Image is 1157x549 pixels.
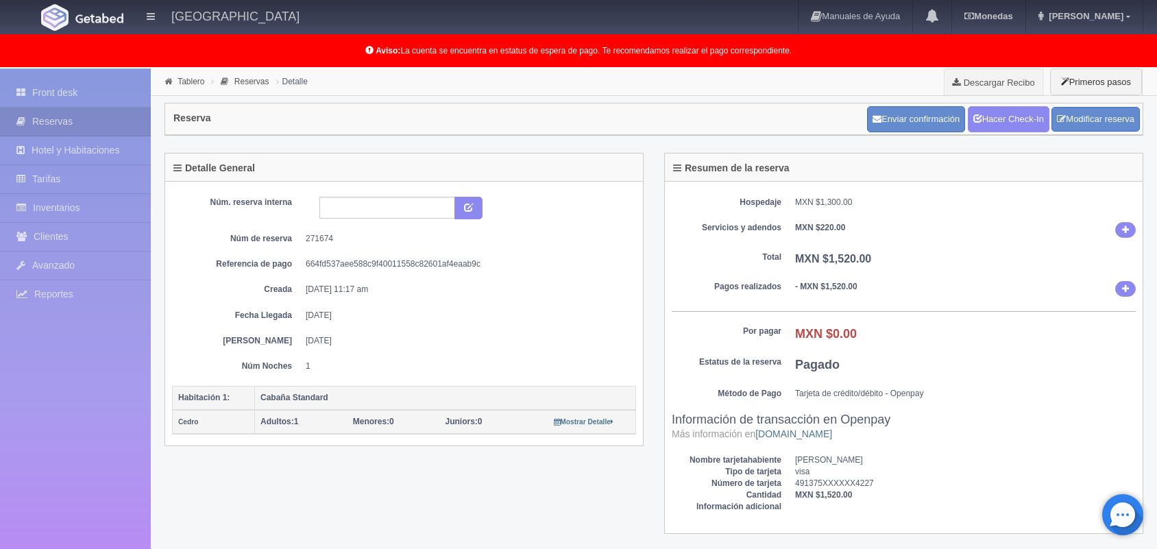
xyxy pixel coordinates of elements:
[945,69,1043,96] a: Descargar Recibo
[182,284,292,295] dt: Creada
[306,258,626,270] dd: 664fd537aee588c9f40011558c82601af4eaab9c
[234,77,269,86] a: Reservas
[75,13,123,23] img: Getabed
[41,4,69,31] img: Getabed
[306,310,626,321] dd: [DATE]
[795,223,845,232] b: MXN $220.00
[673,163,790,173] h4: Resumen de la reserva
[1045,11,1123,21] span: [PERSON_NAME]
[795,454,1136,466] dd: [PERSON_NAME]
[795,358,840,371] b: Pagado
[795,282,857,291] b: - MXN $1,520.00
[255,386,636,410] th: Cabaña Standard
[182,258,292,270] dt: Referencia de pago
[795,197,1136,208] dd: MXN $1,300.00
[672,413,1136,441] h3: Información de transacción en Openpay
[795,466,1136,478] dd: visa
[755,428,832,439] a: [DOMAIN_NAME]
[376,46,400,56] b: Aviso:
[353,417,394,426] span: 0
[672,501,781,513] dt: Información adicional
[672,252,781,263] dt: Total
[554,418,613,426] small: Mostrar Detalle
[795,490,852,500] b: MXN $1,520.00
[178,77,204,86] a: Tablero
[672,356,781,368] dt: Estatus de la reserva
[446,417,483,426] span: 0
[173,163,255,173] h4: Detalle General
[306,361,626,372] dd: 1
[672,428,832,439] small: Más información en
[795,478,1136,489] dd: 491375XXXXXX4227
[260,417,294,426] strong: Adultos:
[964,11,1012,21] b: Monedas
[672,197,781,208] dt: Hospedaje
[672,222,781,234] dt: Servicios y adendos
[178,418,198,426] small: Cedro
[171,7,300,24] h4: [GEOGRAPHIC_DATA]
[306,335,626,347] dd: [DATE]
[672,454,781,466] dt: Nombre tarjetahabiente
[353,417,389,426] strong: Menores:
[672,478,781,489] dt: Número de tarjeta
[182,310,292,321] dt: Fecha Llegada
[178,393,230,402] b: Habitación 1:
[795,388,1136,400] dd: Tarjeta de crédito/débito - Openpay
[795,253,871,265] b: MXN $1,520.00
[672,281,781,293] dt: Pagos realizados
[182,197,292,208] dt: Núm. reserva interna
[273,75,311,88] li: Detalle
[182,361,292,372] dt: Núm Noches
[554,417,613,426] a: Mostrar Detalle
[672,489,781,501] dt: Cantidad
[306,233,626,245] dd: 271674
[795,327,857,341] b: MXN $0.00
[1051,107,1140,132] a: Modificar reserva
[306,284,626,295] dd: [DATE] 11:17 am
[182,233,292,245] dt: Núm de reserva
[1050,69,1142,95] button: Primeros pasos
[672,326,781,337] dt: Por pagar
[867,106,965,132] button: Enviar confirmación
[173,113,211,123] h4: Reserva
[260,417,298,426] span: 1
[672,466,781,478] dt: Tipo de tarjeta
[182,335,292,347] dt: [PERSON_NAME]
[968,106,1049,132] a: Hacer Check-In
[672,388,781,400] dt: Método de Pago
[446,417,478,426] strong: Juniors:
